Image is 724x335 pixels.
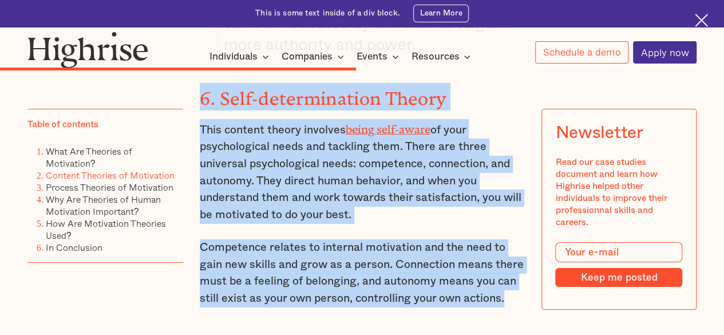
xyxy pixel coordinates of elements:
a: How Are Motivation Theories Used? [46,216,166,242]
a: being self-aware [346,123,430,130]
input: Your e-mail [555,242,682,262]
input: Keep me posted [555,267,682,286]
a: Content Theories of Motivation [46,168,175,182]
div: Events [357,50,387,64]
div: Newsletter [555,123,643,142]
a: What Are Theories of Motivation? [46,144,132,170]
p: Competence relates to internal motivation and the need to gain new skills and grow as a person. C... [200,239,525,307]
div: Individuals [209,50,272,64]
a: Learn More [413,5,469,22]
p: This content theory involves of your psychological needs and tackling them. There are three unive... [200,119,525,224]
div: Events [357,50,402,64]
div: Companies [282,50,347,64]
form: Modal Form [555,242,682,287]
div: This is some text inside of a div block. [255,8,400,19]
img: Cross icon [695,14,708,27]
a: Why Are Theories of Human Motivation Important? [46,192,161,218]
a: Schedule a demo [535,41,628,64]
div: Table of contents [27,118,98,130]
div: Companies [282,50,333,64]
a: Process Theories of Motivation [46,180,173,194]
div: Read our case studies document and learn how Highrise helped other individuals to improve their p... [555,156,682,228]
div: Individuals [209,50,258,64]
div: Resources [411,50,474,64]
strong: 6. Self-determination Theory [200,88,446,100]
a: In Conclusion [46,240,102,254]
img: Highrise logo [27,31,148,68]
a: Apply now [633,41,697,64]
div: Resources [411,50,459,64]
